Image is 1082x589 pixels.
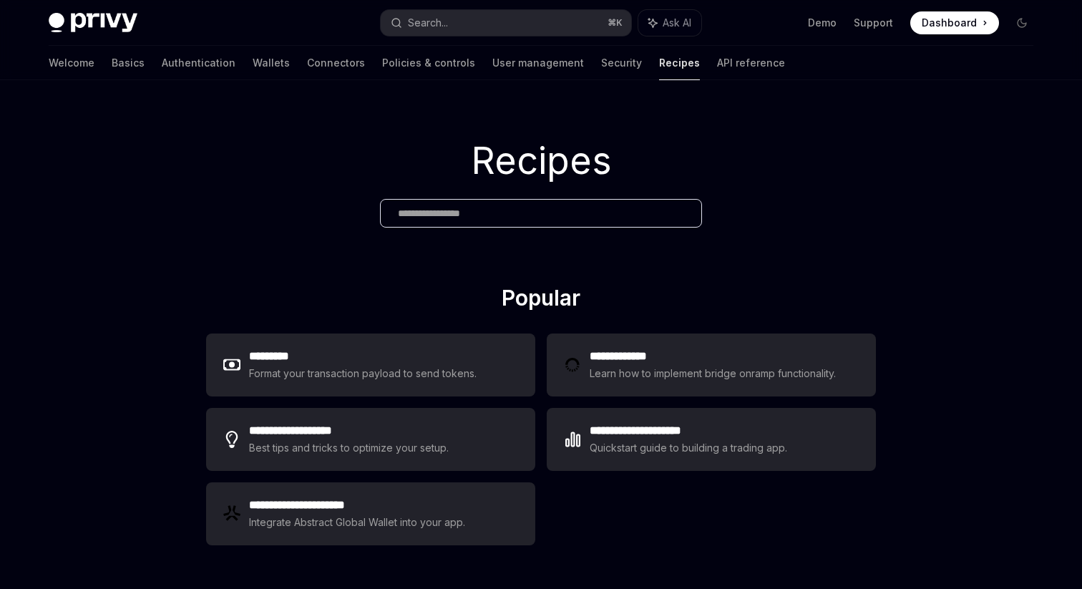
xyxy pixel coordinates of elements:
[206,334,535,396] a: **** ****Format your transaction payload to send tokens.
[49,46,94,80] a: Welcome
[601,46,642,80] a: Security
[206,285,876,316] h2: Popular
[408,14,448,31] div: Search...
[659,46,700,80] a: Recipes
[910,11,999,34] a: Dashboard
[547,334,876,396] a: **** **** ***Learn how to implement bridge onramp functionality.
[249,365,477,382] div: Format your transaction payload to send tokens.
[1010,11,1033,34] button: Toggle dark mode
[590,439,787,457] div: Quickstart guide to building a trading app.
[854,16,893,30] a: Support
[382,46,475,80] a: Policies & controls
[638,10,701,36] button: Ask AI
[608,17,623,29] span: ⌘ K
[492,46,584,80] a: User management
[249,439,449,457] div: Best tips and tricks to optimize your setup.
[717,46,785,80] a: API reference
[590,365,836,382] div: Learn how to implement bridge onramp functionality.
[49,13,137,33] img: dark logo
[249,514,465,531] div: Integrate Abstract Global Wallet into your app.
[253,46,290,80] a: Wallets
[922,16,977,30] span: Dashboard
[808,16,837,30] a: Demo
[381,10,631,36] button: Search...⌘K
[112,46,145,80] a: Basics
[663,16,691,30] span: Ask AI
[162,46,235,80] a: Authentication
[307,46,365,80] a: Connectors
